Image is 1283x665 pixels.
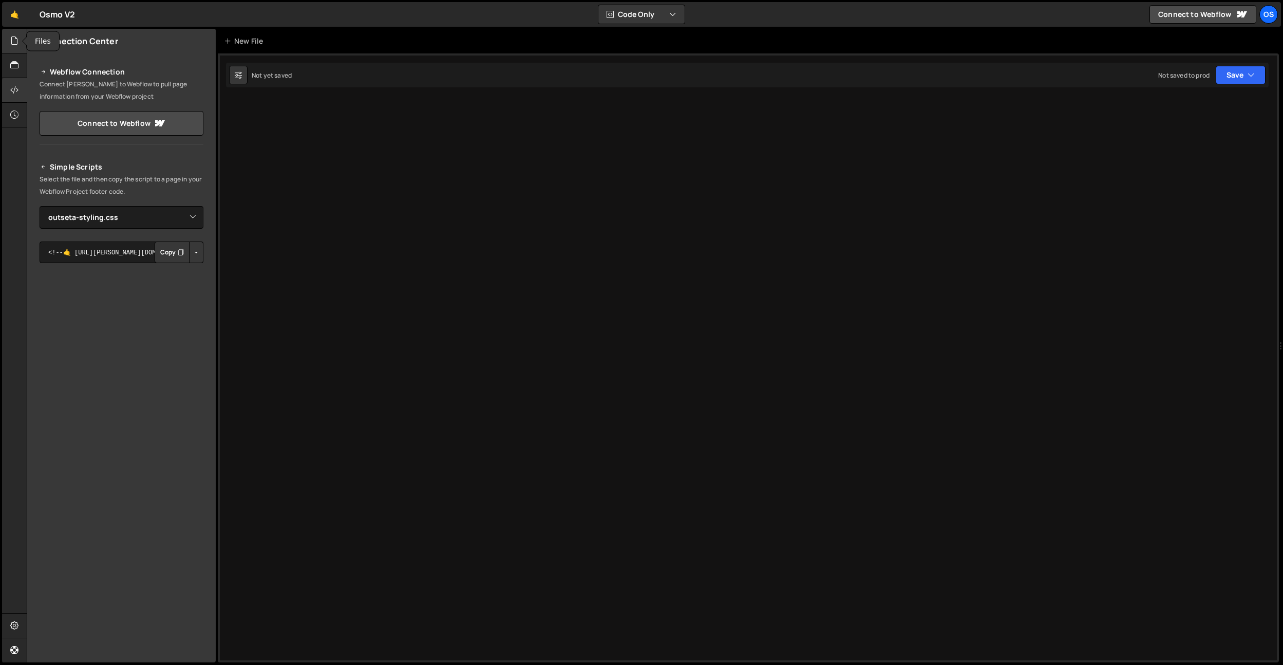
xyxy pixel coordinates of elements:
[40,161,203,173] h2: Simple Scripts
[224,36,267,46] div: New File
[40,173,203,198] p: Select the file and then copy the script to a page in your Webflow Project footer code.
[1158,71,1210,80] div: Not saved to prod
[27,32,59,51] div: Files
[1149,5,1256,24] a: Connect to Webflow
[1216,66,1266,84] button: Save
[598,5,685,24] button: Code Only
[40,35,118,47] h2: Connection Center
[40,242,203,263] textarea: <!--🤙 [URL][PERSON_NAME][DOMAIN_NAME]> <script>document.addEventListener("DOMContentLoaded", func...
[40,379,204,472] iframe: YouTube video player
[40,66,203,78] h2: Webflow Connection
[40,280,204,373] iframe: YouTube video player
[155,242,203,263] div: Button group with nested dropdown
[1259,5,1278,24] a: Os
[2,2,27,27] a: 🤙
[155,242,190,263] button: Copy
[40,111,203,136] a: Connect to Webflow
[40,8,75,21] div: Osmo V2
[40,78,203,103] p: Connect [PERSON_NAME] to Webflow to pull page information from your Webflow project
[252,71,292,80] div: Not yet saved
